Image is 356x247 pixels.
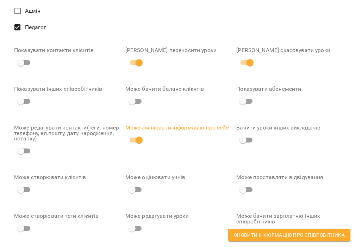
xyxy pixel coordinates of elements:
[25,7,41,15] span: Адмін
[125,175,231,180] label: Може оцінювати учнів
[236,175,342,180] label: Може проставляти відвідування
[236,213,342,224] label: Може бачити зарплатню інших співробітників
[125,47,231,53] label: [PERSON_NAME] переносити уроки
[25,23,46,32] span: Педагог
[236,47,342,53] label: [PERSON_NAME] скасовувати уроки
[14,213,120,219] label: Може створювати теги клієнтів
[125,86,231,92] label: Може бачити баланс клієнтів
[14,86,120,92] label: Показувати інших співробітників
[14,125,120,141] label: Може редагувати контакти(теги, номер телефону, ел.пошту, дату народження, нотатку)
[236,125,342,131] label: Бачити уроки інших викладачів
[14,47,120,53] label: Показувати контакти клієнтів
[125,125,231,131] label: Може змінювати інформацію про себе
[236,86,342,92] label: Показувати абонементи
[14,175,120,180] label: Може створювати клієнтів
[228,229,350,241] button: Оновити інформацію про співробітника
[125,213,231,219] label: Може редагувати уроки
[234,231,345,239] span: Оновити інформацію про співробітника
